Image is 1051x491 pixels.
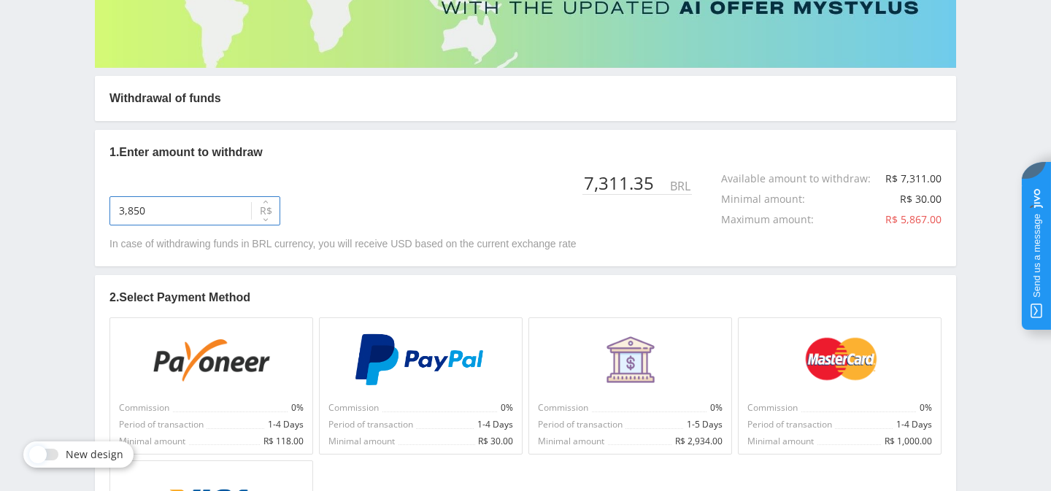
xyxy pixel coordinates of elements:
[747,420,835,430] span: Period of transaction
[747,436,817,446] span: Minimal amount
[885,212,942,226] span: R$ 5,867.00
[265,420,304,430] span: 1-4 Days
[119,420,207,430] span: Period of transaction
[604,333,657,386] img: Банковский перевод
[885,173,942,185] div: R$ 7,311.00
[288,403,304,413] span: 0%
[721,173,885,185] div: Available amount to withdraw :
[796,333,883,386] img: MasterCard
[109,90,942,107] p: Withdrawal of funds
[328,403,382,413] span: Commission
[109,237,942,252] p: In case of withdrawing funds in BRL currency, you will receive USD based on the current exchange ...
[538,420,625,430] span: Period of transaction
[328,420,416,430] span: Period of transaction
[538,436,607,446] span: Minimal amount
[251,196,280,225] button: R$
[498,403,513,413] span: 0%
[146,333,277,386] img: Payoneer (BR)
[669,179,692,193] div: BRL
[900,193,942,205] div: R$ 30.00
[917,403,932,413] span: 0%
[684,420,723,430] span: 1-5 Days
[328,436,398,446] span: Minimal amount
[882,436,932,446] span: R$ 1,000.00
[261,436,304,446] span: R$ 118.00
[66,449,123,460] span: New design
[893,420,932,430] span: 1-4 Days
[119,403,172,413] span: Commission
[109,290,942,306] p: 2. Select Payment Method
[672,436,723,446] span: R$ 2,934.00
[747,403,801,413] span: Commission
[721,193,820,205] div: Minimal amount :
[119,436,188,446] span: Minimal amount
[109,144,942,161] p: 1. Enter amount to withdraw
[475,436,513,446] span: R$ 30.00
[474,420,513,430] span: 1-4 Days
[538,403,591,413] span: Commission
[721,214,828,225] div: Maximum amount :
[707,403,723,413] span: 0%
[582,173,669,193] div: 7,311.35
[353,333,488,386] img: PayPal (BR)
